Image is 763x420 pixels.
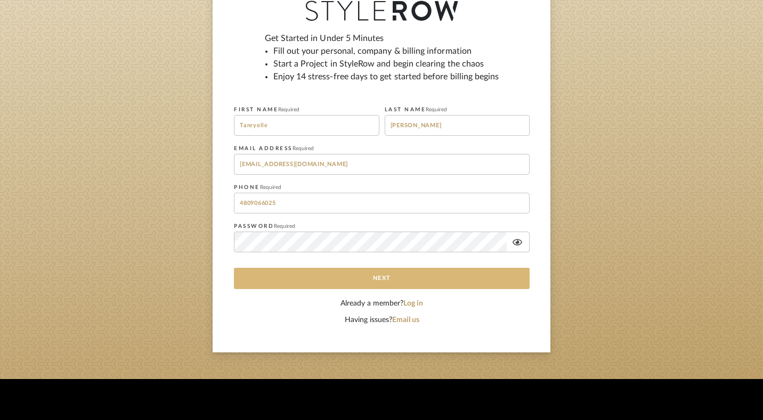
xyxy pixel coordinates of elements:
[385,115,530,136] input: Last Name
[260,185,281,190] span: Required
[273,45,499,57] li: Fill out your personal, company & billing information
[234,145,314,152] label: EMAIL ADDRESS
[234,106,299,113] label: FIRST NAME
[234,298,530,309] div: Already a member?
[234,193,530,213] input: +1 555-555-555
[234,315,530,326] div: Having issues?
[385,106,448,113] label: LAST NAME
[234,223,295,229] label: PASSWORD
[273,70,499,83] li: Enjoy 14 stress-free days to get started before billing begins
[392,316,419,324] a: Email us
[293,146,314,151] span: Required
[234,268,530,289] button: Next
[234,184,281,191] label: PHONE
[234,115,379,136] input: First Name
[274,224,295,229] span: Required
[278,107,299,112] span: Required
[426,107,447,112] span: Required
[265,32,499,92] div: Get Started in Under 5 Minutes
[403,298,423,309] button: Log in
[234,154,530,175] input: me@example.com
[273,57,499,70] li: Start a Project in StyleRow and begin clearing the chaos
